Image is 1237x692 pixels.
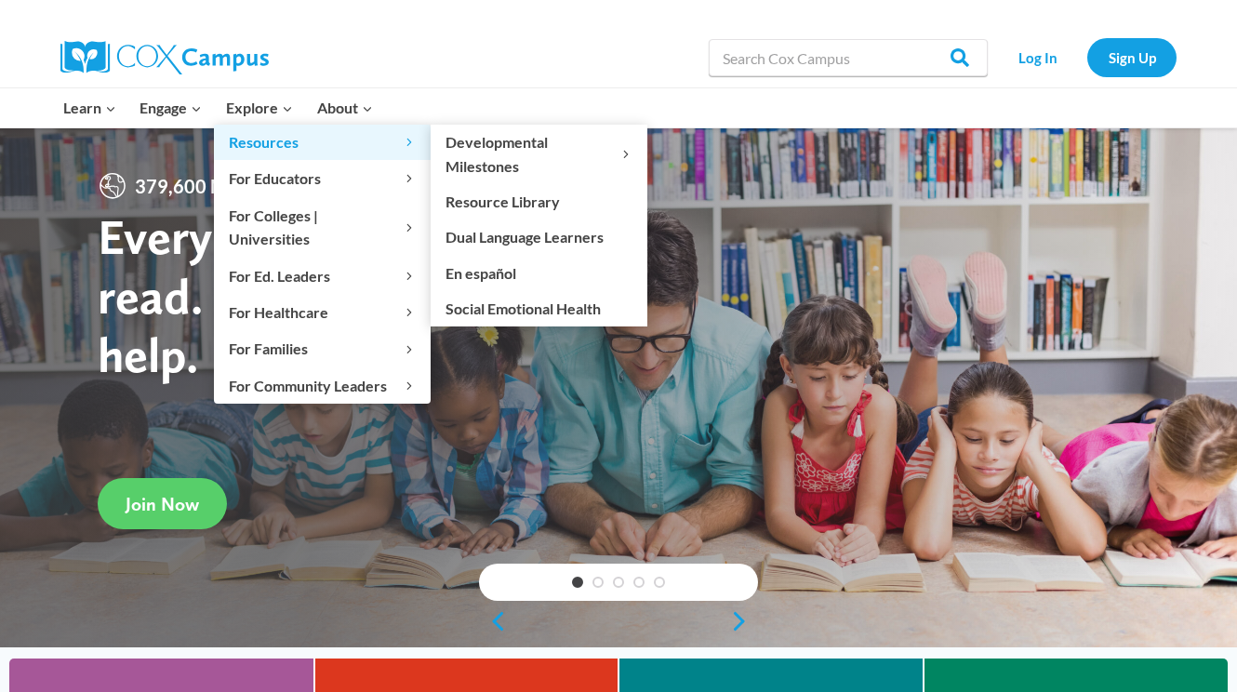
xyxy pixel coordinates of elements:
nav: Primary Navigation [51,88,384,127]
a: next [730,610,758,632]
a: 2 [592,577,604,588]
button: Child menu of Learn [51,88,128,127]
a: Social Emotional Health [431,291,647,326]
img: Cox Campus [60,41,269,74]
span: 379,600 Members [127,171,298,201]
button: Child menu of About [305,88,385,127]
button: Child menu of Explore [214,88,305,127]
a: Sign Up [1087,38,1177,76]
a: 1 [572,577,583,588]
button: Child menu of For Community Leaders [214,367,431,403]
div: content slider buttons [479,603,758,640]
button: Child menu of For Healthcare [214,295,431,330]
button: Child menu of For Ed. Leaders [214,258,431,293]
button: Child menu of Engage [128,88,215,127]
button: Child menu of For Families [214,331,431,366]
button: Child menu of Resources [214,125,431,160]
a: previous [479,610,507,632]
strong: Every child deserves to read. Every adult can help. [98,206,578,384]
a: 3 [613,577,624,588]
nav: Secondary Navigation [997,38,1177,76]
button: Child menu of For Educators [214,161,431,196]
input: Search Cox Campus [709,39,988,76]
a: Resource Library [431,184,647,220]
a: 5 [654,577,665,588]
a: 4 [633,577,645,588]
span: Join Now [126,493,199,515]
a: Join Now [98,478,227,529]
button: Child menu of For Colleges | Universities [214,197,431,257]
a: En español [431,255,647,290]
button: Child menu of Developmental Milestones [431,125,647,184]
a: Dual Language Learners [431,220,647,255]
a: Log In [997,38,1078,76]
